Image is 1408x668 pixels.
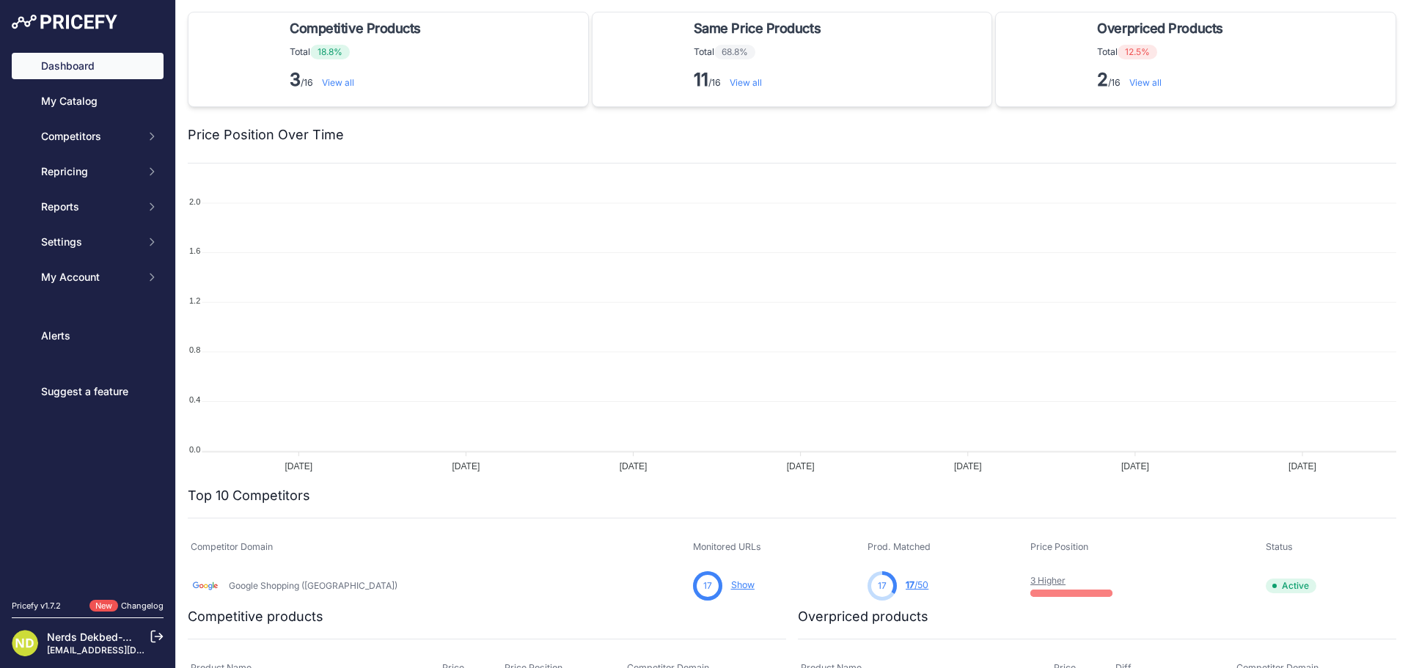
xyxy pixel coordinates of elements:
tspan: 0.8 [189,345,200,354]
tspan: [DATE] [954,461,982,471]
span: 68.8% [714,45,755,59]
a: Suggest a feature [12,378,164,405]
button: Reports [12,194,164,220]
p: /16 [694,68,826,92]
h2: Competitive products [188,606,323,627]
span: Overpriced Products [1097,18,1222,39]
tspan: [DATE] [452,461,480,471]
button: Settings [12,229,164,255]
tspan: [DATE] [285,461,312,471]
h2: Top 10 Competitors [188,485,310,506]
p: Total [1097,45,1228,59]
tspan: 0.0 [189,445,200,454]
div: Pricefy v1.7.2 [12,600,61,612]
span: Repricing [41,164,137,179]
a: [EMAIL_ADDRESS][DOMAIN_NAME] [47,645,200,656]
a: Google Shopping ([GEOGRAPHIC_DATA]) [229,580,397,591]
strong: 11 [694,69,708,90]
span: Competitors [41,129,137,144]
strong: 2 [1097,69,1108,90]
tspan: 2.0 [189,197,200,206]
span: 17 [878,579,887,592]
tspan: 0.4 [189,395,200,404]
span: 17 [703,579,712,592]
a: My Catalog [12,88,164,114]
p: Total [290,45,427,59]
nav: Sidebar [12,53,164,582]
img: Pricefy Logo [12,15,117,29]
span: Competitive Products [290,18,421,39]
a: View all [1129,77,1162,88]
tspan: [DATE] [620,461,648,471]
tspan: 1.6 [189,246,200,255]
span: Price Position [1030,541,1088,552]
tspan: [DATE] [1288,461,1316,471]
span: 18.8% [310,45,350,59]
p: Total [694,45,826,59]
tspan: [DATE] [787,461,815,471]
strong: 3 [290,69,301,90]
a: 3 Higher [1030,575,1066,586]
span: 17 [906,579,914,590]
a: Changelog [121,601,164,611]
button: Competitors [12,123,164,150]
span: Active [1266,579,1316,593]
span: Settings [41,235,137,249]
tspan: 1.2 [189,296,200,305]
a: View all [730,77,762,88]
button: My Account [12,264,164,290]
span: Prod. Matched [868,541,931,552]
a: 17/50 [906,579,928,590]
span: Status [1266,541,1293,552]
span: Monitored URLs [693,541,761,552]
a: Nerds Dekbed-Discounter [47,631,175,643]
tspan: [DATE] [1121,461,1149,471]
span: My Account [41,270,137,285]
p: /16 [290,68,427,92]
span: 12.5% [1118,45,1157,59]
a: Dashboard [12,53,164,79]
span: Reports [41,199,137,214]
span: Same Price Products [694,18,821,39]
p: /16 [1097,68,1228,92]
button: Repricing [12,158,164,185]
span: New [89,600,118,612]
h2: Overpriced products [798,606,928,627]
a: Show [731,579,755,590]
h2: Price Position Over Time [188,125,344,145]
span: Competitor Domain [191,541,273,552]
a: View all [322,77,354,88]
a: Alerts [12,323,164,349]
